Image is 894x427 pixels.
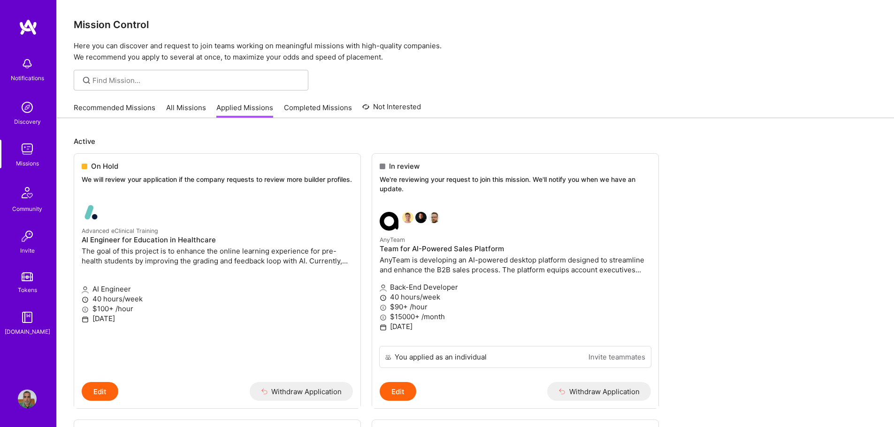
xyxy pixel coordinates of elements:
[82,175,353,184] p: We will review your application if the company requests to review more builder profiles.
[15,390,39,408] a: User Avatar
[18,308,37,327] img: guide book
[82,382,118,401] button: Edit
[380,236,405,243] small: AnyTeam
[74,103,155,118] a: Recommended Missions
[18,285,37,295] div: Tokens
[14,117,41,127] div: Discovery
[372,204,658,346] a: AnyTeam company logoSouvik BasuJames TouheyGrzegorz WróblewskiAnyTeamTeam for AI-Powered Sales Pl...
[380,304,387,311] i: icon MoneyGray
[82,294,353,304] p: 40 hours/week
[380,255,651,275] p: AnyTeam is developing an AI-powered desktop platform designed to streamline and enhance the B2B s...
[81,75,92,86] i: icon SearchGrey
[16,181,38,204] img: Community
[380,175,651,193] p: We're reviewing your request to join this mission. We'll notify you when we have an update.
[428,212,440,223] img: Grzegorz Wróblewski
[74,195,360,382] a: Advanced eClinical Training company logoAdvanced eClinical TrainingAI Engineer for Education in H...
[216,103,273,118] a: Applied Missions
[11,73,44,83] div: Notifications
[74,40,877,63] p: Here you can discover and request to join teams working on meaningful missions with high-quality ...
[74,19,877,30] h3: Mission Control
[166,103,206,118] a: All Missions
[20,246,35,255] div: Invite
[380,282,651,292] p: Back-End Developer
[380,322,651,331] p: [DATE]
[5,327,50,337] div: [DOMAIN_NAME]
[82,286,89,293] i: icon Applicant
[18,98,37,117] img: discovery
[18,54,37,73] img: bell
[82,236,353,244] h4: AI Engineer for Education in Healthcare
[380,285,387,292] i: icon Applicant
[82,304,353,314] p: $100+ /hour
[380,324,387,331] i: icon Calendar
[380,302,651,312] p: $90+ /hour
[82,203,100,222] img: Advanced eClinical Training company logo
[402,212,413,223] img: Souvik Basu
[380,212,398,231] img: AnyTeam company logo
[362,101,421,118] a: Not Interested
[82,284,353,294] p: AI Engineer
[547,382,651,401] button: Withdraw Application
[395,352,487,362] div: You applied as an individual
[82,296,89,303] i: icon Clock
[82,306,89,313] i: icon MoneyGray
[588,352,645,362] a: Invite teammates
[92,75,301,85] input: Find Mission...
[380,294,387,301] i: icon Clock
[380,312,651,322] p: $15000+ /month
[82,246,353,266] p: The goal of this project is to enhance the online learning experience for pre-health students by ...
[22,272,33,281] img: tokens
[18,140,37,158] img: teamwork
[91,161,118,171] span: On Hold
[82,314,353,323] p: [DATE]
[380,382,416,401] button: Edit
[250,382,353,401] button: Withdraw Application
[12,204,42,214] div: Community
[380,292,651,302] p: 40 hours/week
[74,136,877,146] p: Active
[284,103,352,118] a: Completed Missions
[380,245,651,253] h4: Team for AI-Powered Sales Platform
[16,158,39,168] div: Missions
[82,227,158,234] small: Advanced eClinical Training
[415,212,427,223] img: James Touhey
[380,314,387,321] i: icon MoneyGray
[389,161,420,171] span: In review
[18,390,37,408] img: User Avatar
[19,19,38,36] img: logo
[18,227,37,246] img: Invite
[82,316,89,323] i: icon Calendar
